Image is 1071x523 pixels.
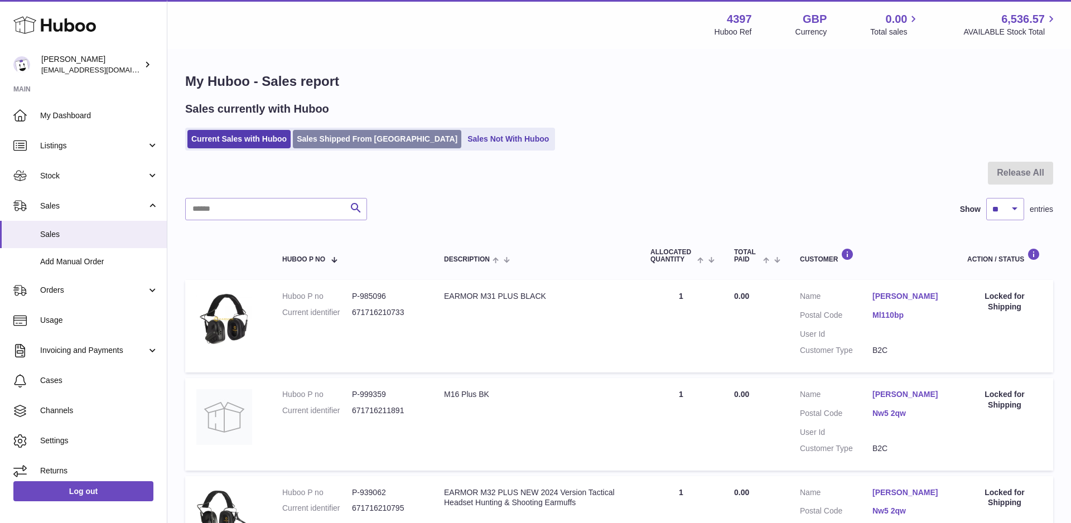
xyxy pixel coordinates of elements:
dt: Postal Code [800,408,872,422]
h1: My Huboo - Sales report [185,72,1053,90]
a: Sales Shipped From [GEOGRAPHIC_DATA] [293,130,461,148]
span: ALLOCATED Quantity [650,249,694,263]
strong: GBP [803,12,827,27]
div: Locked for Shipping [967,389,1042,410]
dd: B2C [872,443,945,454]
dt: Postal Code [800,310,872,323]
div: Currency [795,27,827,37]
span: Listings [40,141,147,151]
dt: Name [800,291,872,304]
dd: B2C [872,345,945,356]
dt: Huboo P no [282,389,352,400]
span: Cases [40,375,158,386]
img: drumnnbass@gmail.com [13,56,30,73]
span: [EMAIL_ADDRESS][DOMAIN_NAME] [41,65,164,74]
a: [PERSON_NAME] [872,291,945,302]
div: EARMOR M32 PLUS NEW 2024 Version Tactical Headset Hunting & Shooting Earmuffs [444,487,628,509]
span: Sales [40,229,158,240]
strong: 4397 [727,12,752,27]
dt: Huboo P no [282,487,352,498]
dt: Huboo P no [282,291,352,302]
span: Channels [40,405,158,416]
span: 0.00 [734,390,749,399]
div: Action / Status [967,248,1042,263]
img: no-photo.jpg [196,389,252,445]
dd: P-939062 [352,487,422,498]
div: EARMOR M31 PLUS BLACK [444,291,628,302]
span: Returns [40,466,158,476]
a: Sales Not With Huboo [464,130,553,148]
span: Total sales [870,27,920,37]
span: 0.00 [734,292,749,301]
dt: Postal Code [800,506,872,519]
span: My Dashboard [40,110,158,121]
span: Sales [40,201,147,211]
div: Huboo Ref [715,27,752,37]
div: [PERSON_NAME] [41,54,142,75]
td: 1 [639,378,723,471]
dd: 671716210795 [352,503,422,514]
dt: Customer Type [800,345,872,356]
dt: Current identifier [282,405,352,416]
span: 0.00 [734,488,749,497]
span: Total paid [734,249,760,263]
dd: 671716210733 [352,307,422,318]
span: Add Manual Order [40,256,158,267]
td: 1 [639,280,723,372]
img: 1715676626.jpg [196,291,252,348]
dt: User Id [800,329,872,340]
a: [PERSON_NAME] [872,389,945,400]
label: Show [960,204,981,215]
a: Nw5 2qw [872,408,945,419]
span: 0.00 [886,12,908,27]
dt: User Id [800,427,872,438]
a: 6,536.57 AVAILABLE Stock Total [963,12,1058,37]
span: Description [444,256,490,263]
div: Locked for Shipping [967,291,1042,312]
span: Orders [40,285,147,296]
h2: Sales currently with Huboo [185,101,329,117]
a: 0.00 Total sales [870,12,920,37]
dt: Current identifier [282,503,352,514]
div: Customer [800,248,945,263]
a: Current Sales with Huboo [187,130,291,148]
dt: Name [800,487,872,501]
span: Huboo P no [282,256,325,263]
div: M16 Plus BK [444,389,628,400]
a: Log out [13,481,153,501]
dd: 671716211891 [352,405,422,416]
dt: Name [800,389,872,403]
span: Stock [40,171,147,181]
span: Usage [40,315,158,326]
span: Invoicing and Payments [40,345,147,356]
span: AVAILABLE Stock Total [963,27,1058,37]
a: [PERSON_NAME] [872,487,945,498]
span: Settings [40,435,158,446]
a: Nw5 2qw [872,506,945,516]
span: entries [1030,204,1053,215]
span: 6,536.57 [1001,12,1045,27]
dd: P-999359 [352,389,422,400]
a: Ml110bp [872,310,945,321]
dt: Customer Type [800,443,872,454]
div: Locked for Shipping [967,487,1042,509]
dd: P-985096 [352,291,422,302]
dt: Current identifier [282,307,352,318]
